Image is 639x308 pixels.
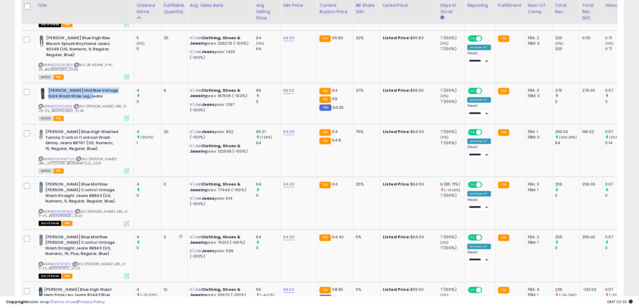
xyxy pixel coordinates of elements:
[39,104,128,113] span: | SKU: [PERSON_NAME]-JB0_3-20-25_B0DPRZJ853_27.43
[190,181,240,192] span: Clothing, Shoes & Jewelry
[39,129,44,141] img: 31sbmicvnnL._SL40_.jpg
[190,49,198,55] span: N\A
[190,248,249,259] p: in prev: 599 (-100%)
[164,129,182,135] div: 20
[51,104,72,109] a: B0DPRZJ853
[201,102,215,107] span: Jeans
[498,2,523,8] div: Fulfillment
[383,129,410,135] b: Listed Price:
[467,51,491,65] div: Preset:
[256,245,281,251] div: 0
[39,35,45,47] img: 31BRer46GzL._SL40_.jpg
[256,287,281,292] div: 59
[39,168,53,173] span: All listings currently available for purchase on Amazon
[498,88,509,94] small: FBA
[440,2,462,15] div: Days In Stock
[39,88,47,100] img: 31fS0sKCOLL._SL40_.jpg
[319,35,331,42] small: FBA
[383,234,433,240] div: $64.00
[164,88,182,93] div: 6
[256,140,281,146] div: 64
[53,168,64,173] span: FBA
[559,135,577,140] small: (306.28%)
[190,182,249,192] p: in prev: 77446 (-100%)
[528,135,548,140] div: FBM: 0
[528,41,548,46] div: FBM: 0
[481,36,491,41] span: OFF
[136,245,161,251] div: 0
[39,22,61,27] span: All listings that are currently out of stock and unavailable for purchase on Amazon
[256,182,281,187] div: 64
[164,35,182,41] div: 25
[555,99,580,104] div: 0
[555,2,577,15] div: Total Rev.
[136,193,161,198] div: 0
[164,287,182,292] div: 12
[498,129,509,136] small: FBA
[440,94,449,98] small: (0%)
[51,262,71,267] a: B0DXT5T8T2
[51,62,73,68] a: B0DG1WDB74
[256,88,281,93] div: 69
[605,88,630,93] div: 0.57
[555,182,580,187] div: 256
[190,129,198,135] span: N\A
[440,140,465,146] div: 7 (100%)
[440,193,465,198] div: 7 (100%)
[332,287,343,292] span: 58.95
[190,143,198,149] span: N\A
[190,181,198,187] span: N\A
[605,129,630,135] div: 0.57
[190,195,198,201] span: N\A
[440,46,465,52] div: 7 (100%)
[256,46,281,52] div: 64
[469,287,476,292] span: ON
[256,2,278,21] div: Avg Selling Price
[356,287,376,292] div: 5%
[39,209,129,218] span: | SKU: [PERSON_NAME]-JB0_4-11-25_B0DXSR66QS_25.22
[481,235,491,240] span: OFF
[48,88,122,100] b: [PERSON_NAME] Mid Rise Vintage Dark Wash Wide Leg Jeans
[440,99,465,104] div: 7 (100%)
[190,35,249,46] p: in prev: 206276 (-100%)
[440,35,465,41] div: 7 (100%)
[39,221,61,226] span: All listings that are currently out of stock and unavailable for purchase on Amazon
[332,234,344,240] span: 64.42
[190,287,240,298] span: Clothing, Shoes & Jewelry
[190,143,240,154] span: Clothing, Shoes & Jewelry
[260,135,272,140] small: (1.58%)
[256,234,281,240] div: 64
[356,234,376,240] div: 5%
[383,181,410,187] b: Listed Price:
[555,88,580,93] div: 276
[555,140,580,146] div: 64
[190,88,249,99] p: in prev: 187606 (-100%)
[332,181,338,187] span: 64
[136,287,161,292] div: 4
[164,2,185,15] div: Fulfillable Quantity
[190,35,198,41] span: N\A
[256,193,281,198] div: 0
[481,130,491,135] span: OFF
[481,88,491,94] span: OFF
[582,129,598,135] div: 196.02
[45,129,119,153] b: [PERSON_NAME] Blue High Waisted Tummy Control Contrast Wash Skinny Jeans 88767 (US, Numeric, 15, ...
[528,287,548,292] div: FBA: 4
[190,129,249,140] p: in prev: 962 (-100%)
[481,182,491,187] span: OFF
[190,49,249,60] p: in prev: 1420 (-100%)
[440,129,465,135] div: 7 (100%)
[383,2,435,8] div: Listed Price
[605,46,630,52] div: 0.71
[356,88,376,93] div: 37%
[555,245,580,251] div: 0
[62,221,72,226] span: FBA
[481,287,491,292] span: OFF
[582,287,598,292] div: -133.00
[190,102,198,107] span: N\A
[39,182,44,194] img: 31gDL6UxV-L._SL40_.jpg
[62,274,72,279] span: FBA
[469,36,476,41] span: ON
[39,88,129,120] div: ASIN:
[383,234,410,240] b: Listed Price:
